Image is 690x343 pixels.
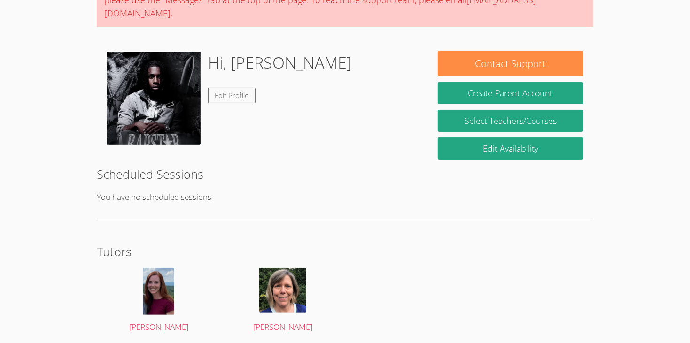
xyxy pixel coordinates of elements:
button: Contact Support [438,51,583,76]
a: Edit Availability [438,137,583,160]
a: [PERSON_NAME] [107,268,211,334]
button: Create Parent Account [438,82,583,104]
h1: Hi, [PERSON_NAME] [208,51,352,75]
img: Screen%20Shot%202023-01-11%20at%202.10.50%20PM.png [143,268,174,315]
a: Select Teachers/Courses [438,110,583,132]
img: avatar.png [259,268,306,313]
a: [PERSON_NAME] [231,268,335,334]
h2: Scheduled Sessions [97,165,594,183]
img: Screenshot%202024-03-11%205.37.38%20PM.png [107,51,201,145]
span: [PERSON_NAME] [253,321,312,332]
span: [PERSON_NAME] [129,321,188,332]
p: You have no scheduled sessions [97,191,594,204]
a: Edit Profile [208,88,256,103]
h2: Tutors [97,243,594,260]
